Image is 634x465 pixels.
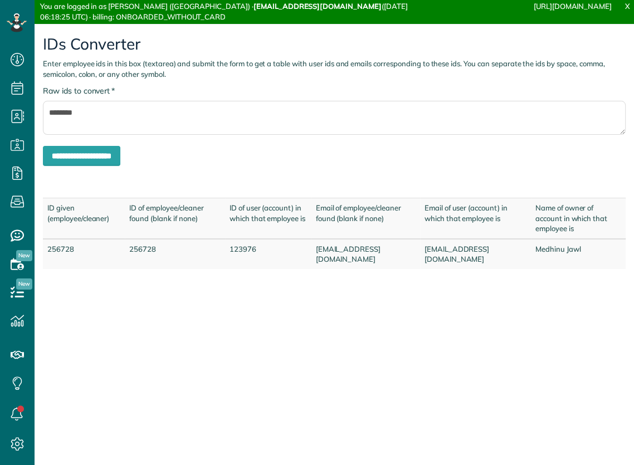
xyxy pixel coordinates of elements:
td: Email of user (account) in which that employee is [420,198,531,239]
td: ID of user (account) in which that employee is [225,198,311,239]
p: Enter employee ids in this box (textarea) and submit the form to get a table with user ids and em... [43,58,626,80]
td: ID of employee/cleaner found (blank if none) [125,198,225,239]
td: [EMAIL_ADDRESS][DOMAIN_NAME] [420,239,531,269]
td: 123976 [225,239,311,269]
span: New [16,278,32,290]
span: New [16,250,32,261]
td: [EMAIL_ADDRESS][DOMAIN_NAME] [311,239,420,269]
h2: IDs Converter [43,36,626,53]
td: Email of employee/cleaner found (blank if none) [311,198,420,239]
label: Raw ids to convert [43,85,115,96]
td: ID given (employee/cleaner) [43,198,125,239]
td: 256728 [125,239,225,269]
strong: [EMAIL_ADDRESS][DOMAIN_NAME] [253,2,382,11]
a: [URL][DOMAIN_NAME] [534,2,612,11]
td: Medhinu Jawl [531,239,626,269]
td: 256728 [43,239,125,269]
td: Name of owner of account in which that employee is [531,198,626,239]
